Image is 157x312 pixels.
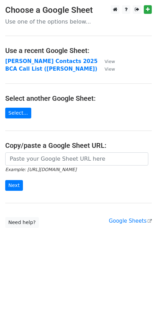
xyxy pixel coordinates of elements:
h4: Use a recent Google Sheet: [5,46,152,55]
a: View [98,66,115,72]
input: Paste your Google Sheet URL here [5,152,148,166]
small: View [105,66,115,72]
a: Google Sheets [109,218,152,224]
p: Use one of the options below... [5,18,152,25]
input: Next [5,180,23,191]
a: Need help? [5,217,39,228]
small: Example: [URL][DOMAIN_NAME] [5,167,76,172]
a: [PERSON_NAME] Contacts 2025 [5,58,98,64]
a: View [98,58,115,64]
h3: Choose a Google Sheet [5,5,152,15]
small: View [105,59,115,64]
a: Select... [5,108,31,118]
a: BCA Call List ([PERSON_NAME]) [5,66,97,72]
h4: Select another Google Sheet: [5,94,152,102]
h4: Copy/paste a Google Sheet URL: [5,141,152,150]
